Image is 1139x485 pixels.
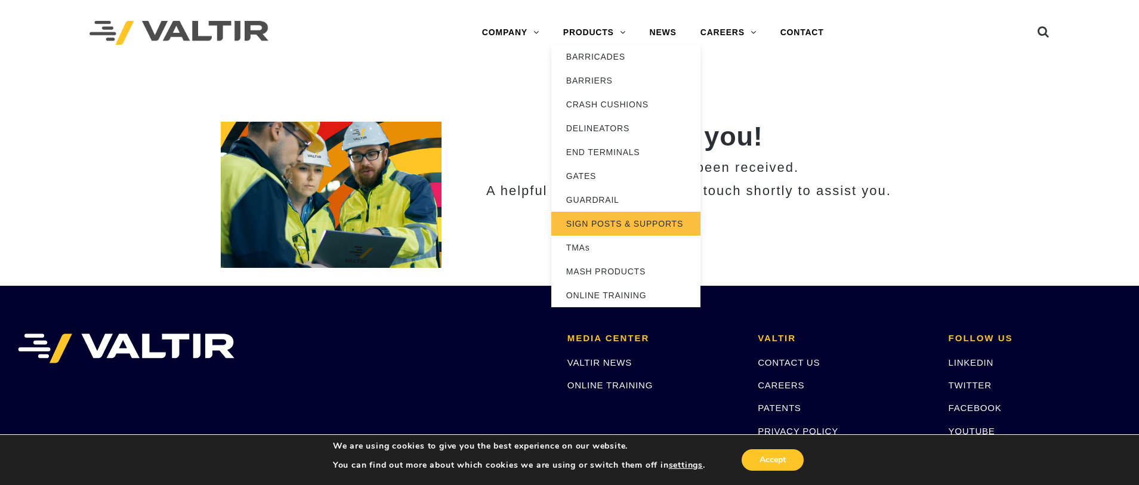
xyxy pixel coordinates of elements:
[949,333,1121,344] h2: FOLLOW US
[551,140,700,164] a: END TERMINALS
[567,357,632,367] a: VALTIR NEWS
[551,164,700,188] a: GATES
[949,403,1002,413] a: FACEBOOK
[567,333,740,344] h2: MEDIA CENTER
[758,357,820,367] a: CONTACT US
[551,69,700,92] a: BARRIERS
[758,380,804,390] a: CAREERS
[551,283,700,307] a: ONLINE TRAINING
[459,184,919,198] h3: A helpful Valtir guide will be in touch shortly to assist you.
[459,160,919,175] h3: Your inquiry has been received.
[638,21,689,45] a: NEWS
[551,21,638,45] a: PRODUCTS
[551,45,700,69] a: BARRICADES
[742,449,804,471] button: Accept
[758,426,838,436] a: PRIVACY POLICY
[551,212,700,236] a: SIGN POSTS & SUPPORTS
[758,403,801,413] a: PATENTS
[333,441,705,452] p: We are using cookies to give you the best experience on our website.
[669,460,703,471] button: settings
[221,122,442,268] img: 2 Home_Team
[949,426,995,436] a: YOUTUBE
[567,380,653,390] a: ONLINE TRAINING
[551,188,700,212] a: GUARDRAIL
[768,21,836,45] a: CONTACT
[949,380,992,390] a: TWITTER
[551,92,700,116] a: CRASH CUSHIONS
[949,357,994,367] a: LINKEDIN
[89,21,268,45] img: Valtir
[551,236,700,260] a: TMAs
[551,116,700,140] a: DELINEATORS
[18,333,234,363] img: VALTIR
[758,333,930,344] h2: VALTIR
[333,460,705,471] p: You can find out more about which cookies we are using or switch them off in .
[551,260,700,283] a: MASH PRODUCTS
[470,21,551,45] a: COMPANY
[689,21,768,45] a: CAREERS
